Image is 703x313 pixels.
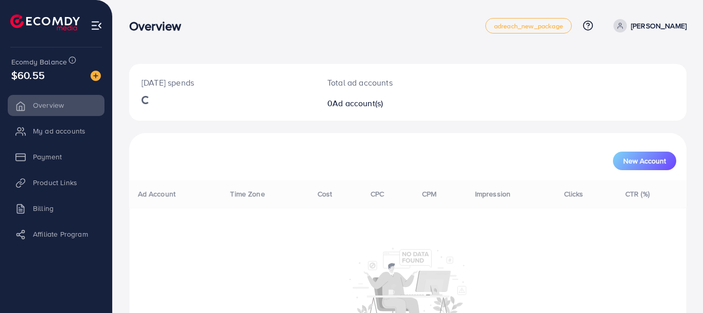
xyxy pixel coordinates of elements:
[91,20,102,31] img: menu
[327,76,442,89] p: Total ad accounts
[10,14,80,30] img: logo
[609,19,687,32] a: [PERSON_NAME]
[485,18,572,34] a: adreach_new_package
[11,68,45,83] span: $60.55
[11,57,67,67] span: Ecomdy Balance
[623,157,666,164] span: New Account
[332,97,383,109] span: Ad account(s)
[613,152,676,170] button: New Account
[129,19,189,34] h3: Overview
[631,20,687,32] p: [PERSON_NAME]
[91,71,101,81] img: image
[142,76,303,89] p: [DATE] spends
[494,23,563,29] span: adreach_new_package
[327,98,442,108] h2: 0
